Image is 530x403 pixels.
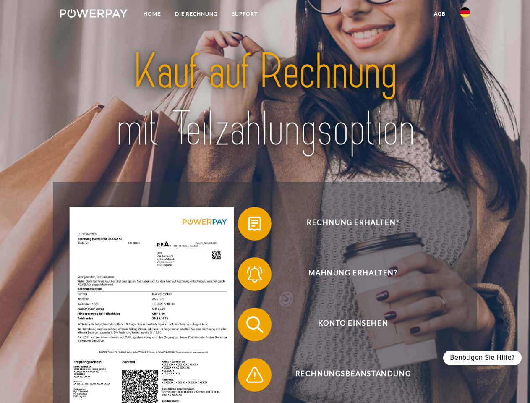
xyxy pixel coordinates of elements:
img: logo-powerpay-white.svg [60,9,128,18]
button: Konto einsehen [238,308,456,341]
button: Rechnung erhalten? [238,207,456,241]
img: qb_search.svg [244,314,265,335]
a: DIE RECHNUNG [168,6,225,21]
div: Benötigen Sie Hilfe? [443,351,522,365]
img: qb_bill.svg [244,213,265,234]
img: de [460,7,470,17]
img: title-powerpay_de.svg [80,40,450,161]
span: Rechnungsbeanstandung [250,358,456,392]
a: Home [136,6,168,21]
img: qb_warning.svg [244,364,265,385]
span: Konto einsehen [250,308,456,341]
img: qb_bell.svg [244,264,265,285]
span: Mahnung erhalten? [250,257,456,291]
a: agb [427,6,453,21]
button: Mahnung erhalten? [238,257,456,291]
button: Rechnungsbeanstandung [238,358,456,392]
a: SUPPORT [225,6,265,21]
span: Rechnung erhalten? [250,207,456,241]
